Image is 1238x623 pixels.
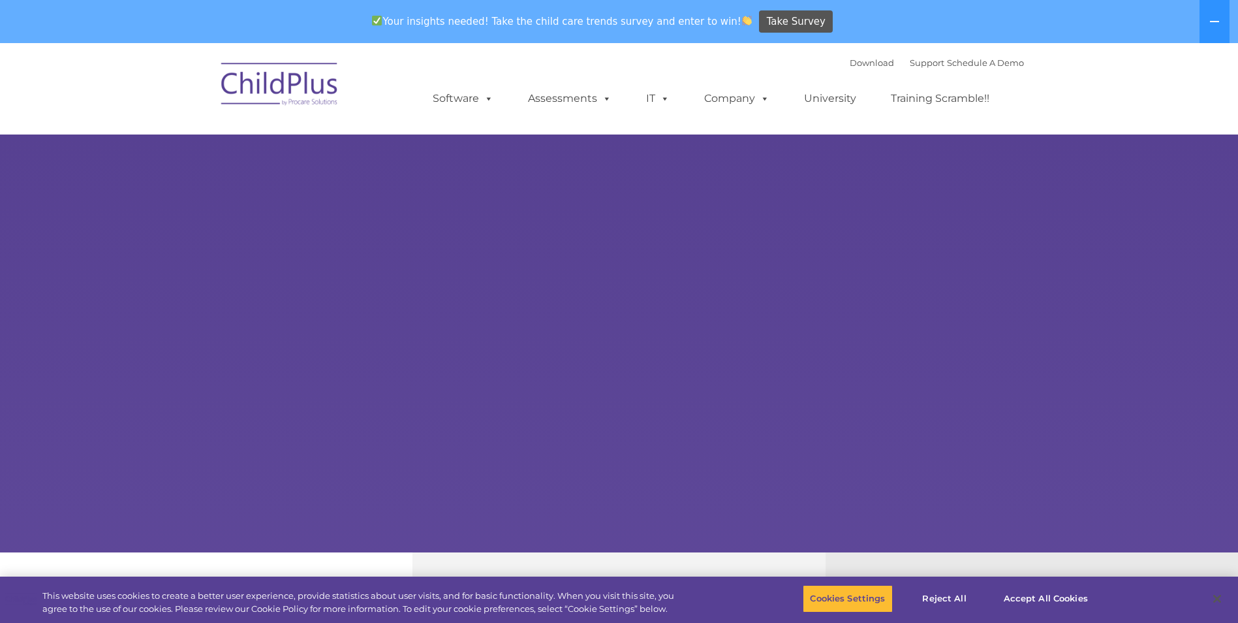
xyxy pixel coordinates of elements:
a: Company [691,86,782,112]
div: This website uses cookies to create a better user experience, provide statistics about user visit... [42,590,681,615]
button: Close [1203,584,1231,613]
img: ChildPlus by Procare Solutions [215,54,345,119]
a: Take Survey [759,10,833,33]
img: ✅ [372,16,382,25]
span: Take Survey [767,10,826,33]
font: | [850,57,1024,68]
a: Schedule A Demo [947,57,1024,68]
a: Download [850,57,894,68]
a: University [791,86,869,112]
button: Cookies Settings [803,585,892,613]
a: IT [633,86,683,112]
span: Phone number [181,140,237,150]
a: Training Scramble!! [878,86,1002,112]
a: Software [420,86,506,112]
a: Assessments [515,86,625,112]
button: Reject All [904,585,985,613]
img: 👏 [742,16,752,25]
button: Accept All Cookies [997,585,1095,613]
span: Your insights needed! Take the child care trends survey and enter to win! [367,8,758,34]
a: Support [910,57,944,68]
span: Last name [181,86,221,96]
